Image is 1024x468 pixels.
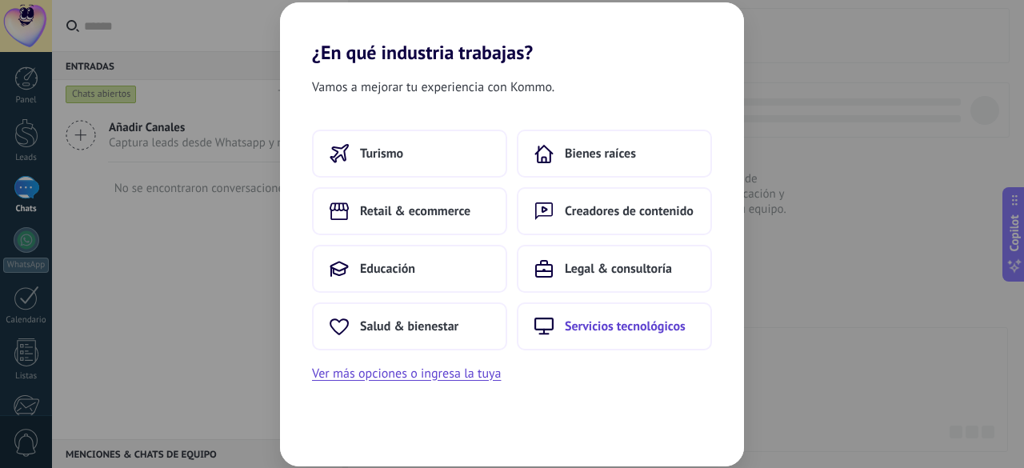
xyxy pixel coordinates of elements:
span: Educación [360,261,415,277]
button: Retail & ecommerce [312,187,507,235]
button: Educación [312,245,507,293]
span: Legal & consultoría [565,261,672,277]
button: Bienes raíces [517,130,712,178]
span: Turismo [360,146,403,162]
span: Vamos a mejorar tu experiencia con Kommo. [312,77,554,98]
span: Creadores de contenido [565,203,694,219]
span: Salud & bienestar [360,318,458,334]
button: Legal & consultoría [517,245,712,293]
span: Bienes raíces [565,146,636,162]
h2: ¿En qué industria trabajas? [280,2,744,64]
button: Salud & bienestar [312,302,507,350]
span: Retail & ecommerce [360,203,470,219]
button: Servicios tecnológicos [517,302,712,350]
button: Creadores de contenido [517,187,712,235]
span: Servicios tecnológicos [565,318,686,334]
button: Turismo [312,130,507,178]
button: Ver más opciones o ingresa la tuya [312,363,501,384]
